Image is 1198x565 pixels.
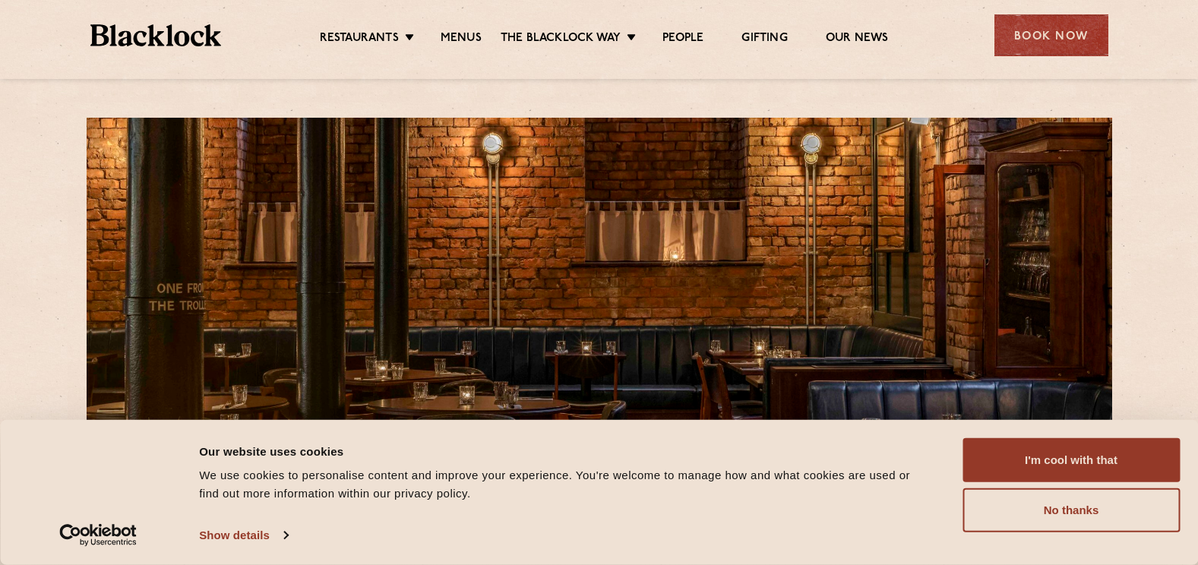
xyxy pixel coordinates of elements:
[90,24,222,46] img: BL_Textured_Logo-footer-cropped.svg
[994,14,1108,56] div: Book Now
[741,31,787,48] a: Gifting
[320,31,399,48] a: Restaurants
[32,524,165,547] a: Usercentrics Cookiebot - opens in a new window
[199,524,287,547] a: Show details
[441,31,482,48] a: Menus
[662,31,703,48] a: People
[199,466,928,503] div: We use cookies to personalise content and improve your experience. You're welcome to manage how a...
[963,438,1180,482] button: I'm cool with that
[501,31,621,48] a: The Blacklock Way
[826,31,889,48] a: Our News
[199,442,928,460] div: Our website uses cookies
[963,488,1180,532] button: No thanks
